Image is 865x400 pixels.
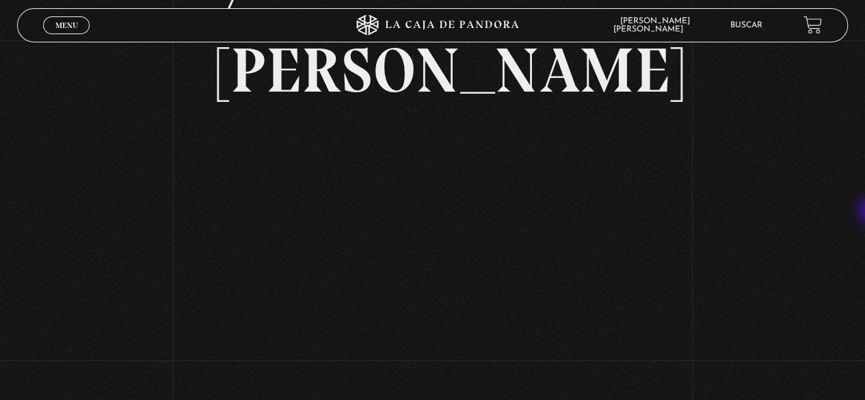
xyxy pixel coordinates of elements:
a: Buscar [730,21,762,29]
iframe: Dailymotion video player – PROGRAMA EDITADO 29-8 TRUMP-MAD- [217,122,648,365]
span: Menu [55,21,78,29]
span: [PERSON_NAME] [PERSON_NAME] [613,17,697,34]
a: View your shopping cart [803,16,822,34]
span: Cerrar [51,32,83,42]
